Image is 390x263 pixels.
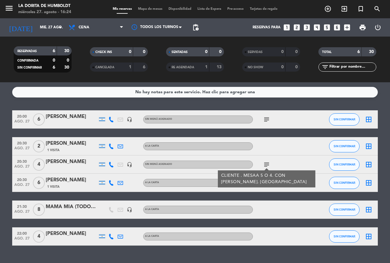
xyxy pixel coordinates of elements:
input: Filtrar por nombre... [329,64,376,70]
span: 1 Visita [47,148,59,153]
strong: 6 [53,65,55,69]
span: Mapa de mesas [135,7,165,11]
i: border_all [365,206,372,213]
span: SENTADAS [172,51,188,54]
span: 22:00 [14,229,30,236]
i: subject [263,161,270,168]
strong: 0 [295,50,299,54]
i: border_all [365,161,372,168]
strong: 0 [281,65,284,69]
span: CONFIRMADA [17,59,38,62]
i: menu [5,4,14,13]
i: looks_two [293,23,301,31]
strong: 6 [53,49,55,53]
strong: 30 [64,49,70,53]
div: No hay notas para este servicio. Haz clic para agregar una [135,89,255,96]
span: Cena [79,25,89,30]
span: 4 [33,158,45,171]
button: SIN CONFIRMAR [329,177,360,189]
strong: 0 [129,50,131,54]
i: looks_3 [303,23,311,31]
span: 6 [33,177,45,189]
strong: 1 [205,65,207,69]
div: CLIENTE . MESAA 5 O 4. CON [PERSON_NAME]. [GEOGRAPHIC_DATA] [221,172,312,185]
div: miércoles 27. agosto - 16:24 [18,9,71,15]
div: LOG OUT [370,18,385,37]
i: headset_mic [127,207,132,212]
span: 20:30 [14,139,30,146]
span: ago. 27 [14,236,30,243]
i: border_all [365,179,372,187]
i: add_box [343,23,351,31]
i: border_all [365,116,372,123]
i: headset_mic [127,117,132,122]
span: A LA CARTA [145,235,159,237]
i: add_circle_outline [324,5,331,12]
i: [DATE] [5,21,37,34]
span: 21:30 [14,203,30,210]
span: ago. 27 [14,146,30,153]
span: SERVIDAS [248,51,263,54]
button: SIN CONFIRMAR [329,230,360,243]
span: 20:30 [14,158,30,165]
span: RESERVADAS [17,50,37,53]
span: Sin menú asignado [145,163,172,165]
span: Lista de Espera [194,7,224,11]
button: SIN CONFIRMAR [329,113,360,126]
button: menu [5,4,14,15]
span: Reservas para [253,25,281,30]
span: SIN CONFIRMAR [17,66,42,69]
strong: 6 [143,65,147,69]
i: border_all [365,143,372,150]
button: SIN CONFIRMAR [329,158,360,171]
span: print [359,24,366,31]
button: SIN CONFIRMAR [329,204,360,216]
i: looks_one [283,23,291,31]
div: MAMA MIA (TODOS LOS MIERCOLES 8 PAX) [46,203,97,211]
span: SIN CONFIRMAR [334,118,355,121]
strong: 0 [143,50,147,54]
i: exit_to_app [341,5,348,12]
div: La Dorita de Humboldt [18,3,71,9]
span: CHECK INS [95,51,112,54]
span: ago. 27 [14,183,30,190]
strong: 0 [53,58,55,62]
div: [PERSON_NAME] [46,230,97,238]
strong: 0 [295,65,299,69]
i: filter_list [321,63,329,71]
span: CANCELADA [95,66,114,69]
span: 20:00 [14,112,30,119]
span: Pre-acceso [224,7,247,11]
i: turned_in_not [357,5,364,12]
span: RE AGENDADA [172,66,194,69]
span: 6 [33,113,45,126]
span: SIN CONFIRMAR [334,235,355,238]
strong: 0 [205,50,207,54]
span: A LA CARTA [145,208,159,211]
span: TOTAL [322,51,331,54]
i: headset_mic [127,162,132,167]
span: SIN CONFIRMAR [334,208,355,211]
span: SIN CONFIRMAR [334,163,355,166]
span: Mis reservas [110,7,135,11]
strong: 30 [369,50,375,54]
span: 20:30 [14,176,30,183]
span: SIN CONFIRMAR [334,181,355,184]
span: 2 [33,140,45,152]
span: ago. 27 [14,210,30,217]
strong: 0 [67,58,70,62]
span: ago. 27 [14,119,30,126]
strong: 1 [129,65,131,69]
span: Disponibilidad [165,7,194,11]
strong: 6 [357,50,360,54]
button: SIN CONFIRMAR [329,140,360,152]
i: search [374,5,381,12]
div: [PERSON_NAME] [46,140,97,147]
strong: 13 [217,65,223,69]
strong: 0 [281,50,284,54]
i: border_all [365,233,372,240]
span: ago. 27 [14,165,30,172]
span: NO SHOW [248,66,263,69]
span: A LA CARTA [145,181,159,184]
div: [PERSON_NAME] [46,176,97,184]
